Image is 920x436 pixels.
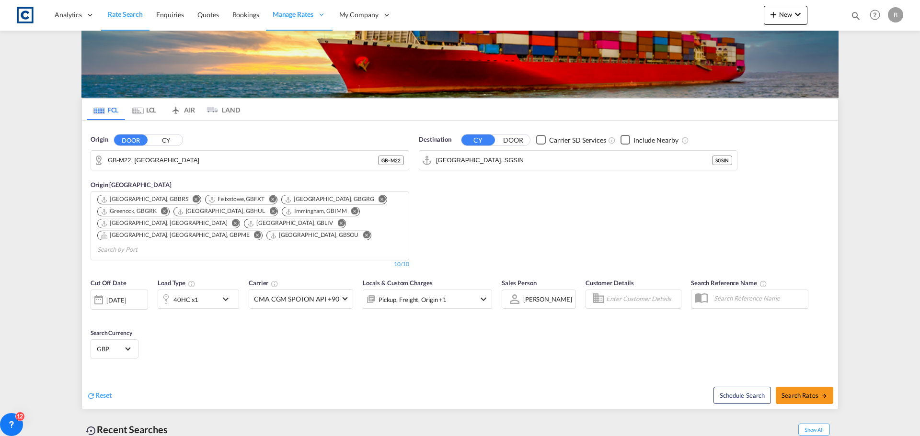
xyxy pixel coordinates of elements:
[55,10,82,20] span: Analytics
[177,207,267,215] div: Press delete to remove this chip.
[339,10,379,20] span: My Company
[270,231,361,239] div: Press delete to remove this chip.
[101,207,159,215] div: Press delete to remove this chip.
[101,219,227,227] div: London Gateway Port, GBLGP
[381,157,401,164] span: GB - M22
[586,279,634,287] span: Customer Details
[331,219,345,229] button: Remove
[379,293,447,306] div: Pickup Freight Origin Factory Stuffing
[91,290,148,310] div: [DATE]
[759,280,767,288] md-icon: Your search will be saved by the below given name
[419,135,451,145] span: Destination
[87,391,95,400] md-icon: icon-refresh
[792,9,804,20] md-icon: icon-chevron-down
[248,231,262,241] button: Remove
[125,99,163,120] md-tab-item: LCL
[101,207,157,215] div: Greenock, GBGRK
[436,153,712,168] input: Search by Port
[95,391,112,399] span: Reset
[713,387,771,404] button: Note: By default Schedule search will only considerorigin ports, destination ports and cut off da...
[232,11,259,19] span: Bookings
[156,11,184,19] span: Enquiries
[14,4,36,26] img: 1fdb9190129311efbfaf67cbb4249bed.jpeg
[101,195,188,203] div: Bristol, GBBRS
[101,231,252,239] div: Press delete to remove this chip.
[87,99,240,120] md-pagination-wrapper: Use the left and right arrow keys to navigate between tabs
[608,136,616,144] md-icon: Unchecked: Search for CY (Container Yard) services for all selected carriers.Checked : Search for...
[155,207,169,217] button: Remove
[522,292,573,306] md-select: Sales Person: Ben Capsey
[91,279,126,287] span: Cut Off Date
[247,219,335,227] div: Press delete to remove this chip.
[173,293,198,306] div: 40HC x1
[97,242,188,257] input: Search by Port
[101,219,229,227] div: Press delete to remove this chip.
[82,121,838,409] div: Origin DOOR CY GB-M22, ManchesterOrigin [GEOGRAPHIC_DATA] Chips container. Use arrow keys to sele...
[502,279,537,287] span: Sales Person
[478,293,489,305] md-icon: icon-chevron-down
[96,192,404,257] md-chips-wrap: Chips container. Use arrow keys to select chips.
[867,7,883,23] span: Help
[285,195,376,203] div: Press delete to remove this chip.
[461,134,495,145] button: CY
[776,387,833,404] button: Search Ratesicon-arrow-right
[496,134,530,145] button: DOOR
[345,207,359,217] button: Remove
[91,329,132,336] span: Search Currency
[114,134,148,145] button: DOOR
[523,295,572,303] div: [PERSON_NAME]
[764,6,807,25] button: icon-plus 400-fgNewicon-chevron-down
[170,104,182,112] md-icon: icon-airplane
[97,345,124,353] span: GBP
[273,10,313,19] span: Manage Rates
[285,207,346,215] div: Immingham, GBIMM
[798,424,830,436] span: Show All
[87,99,125,120] md-tab-item: FCL
[197,11,218,19] span: Quotes
[285,195,374,203] div: Grangemouth, GBGRG
[254,294,339,304] span: CMA CGM SPOTON API +90
[87,391,112,401] div: icon-refreshReset
[186,195,201,205] button: Remove
[270,231,359,239] div: Southampton, GBSOU
[768,9,779,20] md-icon: icon-plus 400-fg
[188,280,195,288] md-icon: icon-information-outline
[101,195,190,203] div: Press delete to remove this chip.
[851,11,861,21] md-icon: icon-magnify
[149,134,183,145] button: CY
[225,219,240,229] button: Remove
[106,296,126,304] div: [DATE]
[691,279,767,287] span: Search Reference Name
[782,391,828,399] span: Search Rates
[177,207,265,215] div: Hull, GBHUL
[96,342,133,356] md-select: Select Currency: £ GBPUnited Kingdom Pound
[108,153,378,168] input: Search by Door
[681,136,689,144] md-icon: Unchecked: Ignores neighbouring ports when fetching rates.Checked : Includes neighbouring ports w...
[163,99,202,120] md-tab-item: AIR
[158,290,239,309] div: 40HC x1icon-chevron-down
[633,135,678,145] div: Include Nearby
[394,260,409,268] div: 10/10
[549,135,606,145] div: Carrier SD Services
[621,135,678,145] md-checkbox: Checkbox No Ink
[91,135,108,145] span: Origin
[263,207,277,217] button: Remove
[419,151,737,170] md-input-container: Singapore, SGSIN
[247,219,333,227] div: Liverpool, GBLIV
[91,181,172,189] span: Origin [GEOGRAPHIC_DATA]
[91,151,409,170] md-input-container: GB-M22, Manchester
[536,135,606,145] md-checkbox: Checkbox No Ink
[208,195,264,203] div: Felixstowe, GBFXT
[867,7,888,24] div: Help
[101,231,250,239] div: Portsmouth, HAM, GBPME
[208,195,266,203] div: Press delete to remove this chip.
[821,392,828,399] md-icon: icon-arrow-right
[356,231,371,241] button: Remove
[158,279,195,287] span: Load Type
[712,156,732,165] div: SGSIN
[709,291,808,305] input: Search Reference Name
[888,7,903,22] div: B
[249,279,278,287] span: Carrier
[768,11,804,18] span: New
[363,290,492,309] div: Pickup Freight Origin Factory Stuffingicon-chevron-down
